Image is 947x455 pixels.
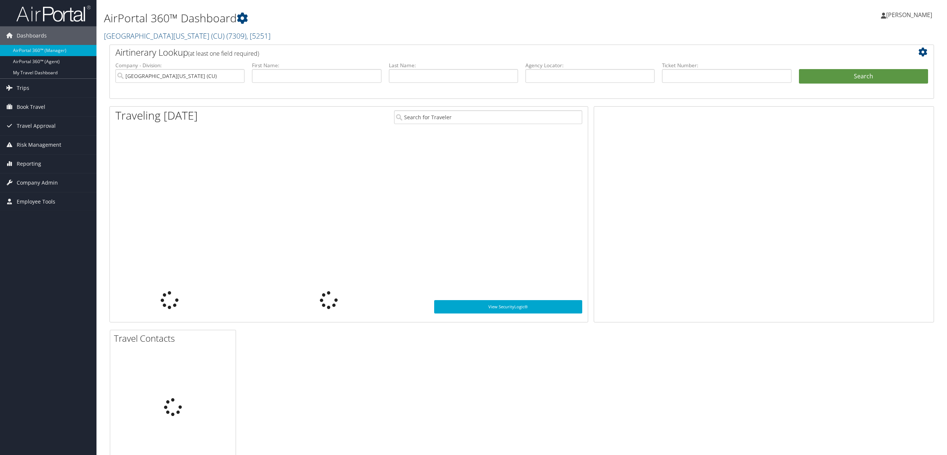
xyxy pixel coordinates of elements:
span: Risk Management [17,136,61,154]
h1: Traveling [DATE] [115,108,198,123]
input: Search for Traveler [394,110,582,124]
span: Book Travel [17,98,45,116]
span: Company Admin [17,173,58,192]
label: Last Name: [389,62,518,69]
label: First Name: [252,62,381,69]
button: Search [799,69,928,84]
a: [PERSON_NAME] [881,4,940,26]
label: Agency Locator: [525,62,655,69]
span: ( 7309 ) [226,31,246,41]
label: Company - Division: [115,62,245,69]
span: Travel Approval [17,117,56,135]
span: Reporting [17,155,41,173]
h2: Airtinerary Lookup [115,46,859,59]
span: (at least one field required) [188,49,259,58]
span: [PERSON_NAME] [886,11,932,19]
img: airportal-logo.png [16,5,91,22]
a: [GEOGRAPHIC_DATA][US_STATE] (CU) [104,31,271,41]
span: Dashboards [17,26,47,45]
span: , [ 5251 ] [246,31,271,41]
h2: Travel Contacts [114,332,236,345]
span: Employee Tools [17,192,55,211]
h1: AirPortal 360™ Dashboard [104,10,661,26]
span: Trips [17,79,29,97]
a: View SecurityLogic® [434,300,582,313]
label: Ticket Number: [662,62,791,69]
